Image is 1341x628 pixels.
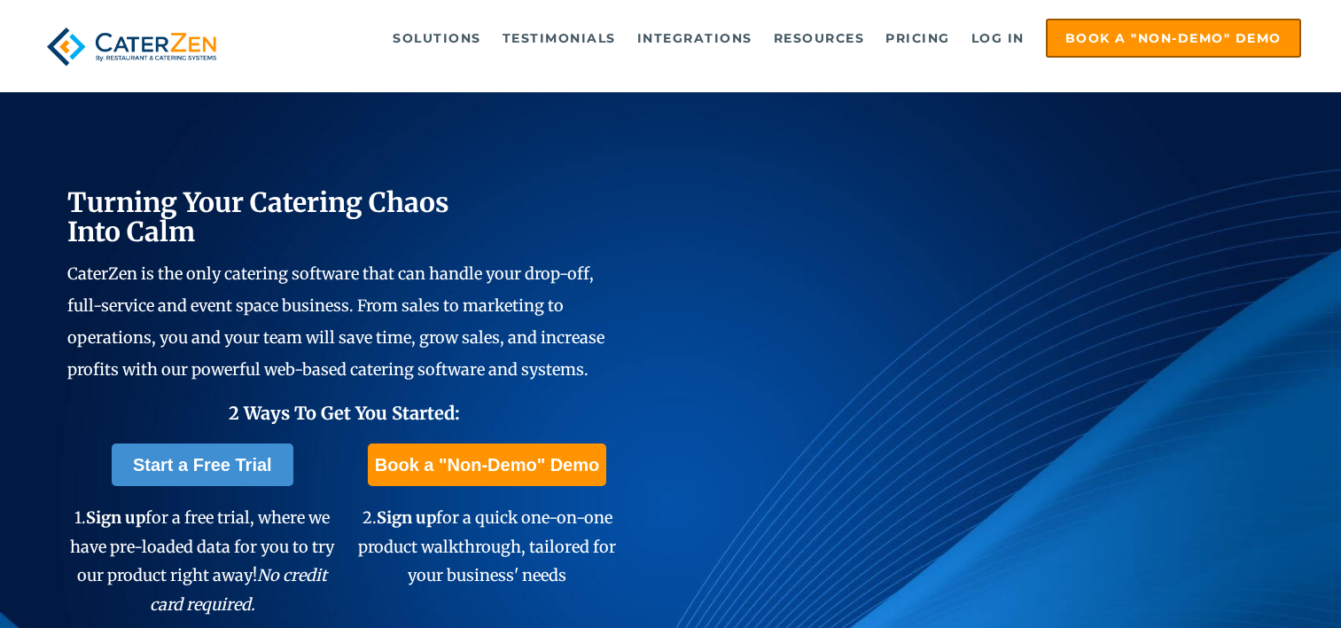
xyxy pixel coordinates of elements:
[358,507,616,585] span: 2. for a quick one-on-one product walkthrough, tailored for your business' needs
[229,402,460,424] span: 2 Ways To Get You Started:
[765,20,874,56] a: Resources
[67,185,449,248] span: Turning Your Catering Chaos Into Calm
[255,19,1300,58] div: Navigation Menu
[384,20,490,56] a: Solutions
[40,19,223,75] img: caterzen
[112,444,293,486] a: Start a Free Trial
[368,444,606,486] a: Book a "Non-Demo" Demo
[628,20,761,56] a: Integrations
[494,20,625,56] a: Testimonials
[877,20,959,56] a: Pricing
[1046,19,1301,58] a: Book a "Non-Demo" Demo
[67,263,604,380] span: CaterZen is the only catering software that can handle your drop-off, full-service and event spac...
[1183,559,1322,608] iframe: Help widget launcher
[150,565,328,614] em: No credit card required.
[70,507,334,614] span: 1. for a free trial, where we have pre-loaded data for you to try our product right away!
[963,20,1033,56] a: Log in
[377,507,436,528] span: Sign up
[86,507,145,528] span: Sign up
